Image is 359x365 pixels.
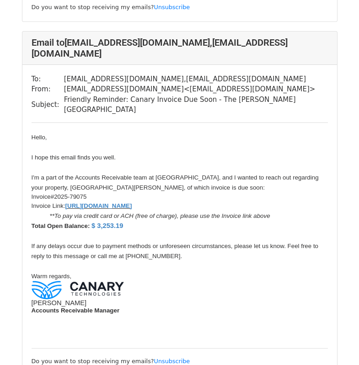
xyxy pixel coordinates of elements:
h4: Email to [EMAIL_ADDRESS][DOMAIN_NAME] , [EMAIL_ADDRESS][DOMAIN_NAME] [32,37,328,59]
i: **To pay via credit card or ACH (free of charge), please use the Invoice link above [50,212,270,219]
b: Total Open Balance: [32,222,92,229]
iframe: Chat Widget [313,321,359,365]
span: Accounts Receivable Manager [32,307,120,314]
td: Subject: [32,95,64,115]
span: Invoice# [32,193,54,200]
td: From: [32,84,64,95]
span: I'm a part of the Accounts Receivable team at [GEOGRAPHIC_DATA], and I wanted to reach out regard... [32,174,319,191]
span: [PERSON_NAME] [32,299,87,307]
font: $ 3,253.19 [91,222,123,229]
td: Friendly Reminder: Canary Invoice Due Soon - The [PERSON_NAME][GEOGRAPHIC_DATA] [64,95,328,115]
small: Do you want to stop receiving my emails? [32,358,190,365]
small: Do you want to stop receiving my emails? [32,4,190,11]
li: Invoice Link: [32,201,328,211]
span: Warm regards, [32,273,72,280]
b: [URL][DOMAIN_NAME] [65,202,132,209]
span: I hope this email finds you well. [32,154,116,161]
a: Unsubscribe [154,4,190,11]
a: Unsubscribe [154,358,190,365]
span: If any delays occur due to payment methods or unforeseen circumstances, please let us know. Feel ... [32,243,319,259]
td: [EMAIL_ADDRESS][DOMAIN_NAME] < [EMAIL_ADDRESS][DOMAIN_NAME] > [64,84,328,95]
td: To: [32,74,64,85]
li: 2025-79075 [32,192,328,201]
td: [EMAIL_ADDRESS][DOMAIN_NAME] , [EMAIL_ADDRESS][DOMAIN_NAME] [64,74,328,85]
img: c29b55174a6d10e35b8ed12ea38c4a16ab5ad042.png [32,281,124,299]
span: Hello, [32,134,47,141]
